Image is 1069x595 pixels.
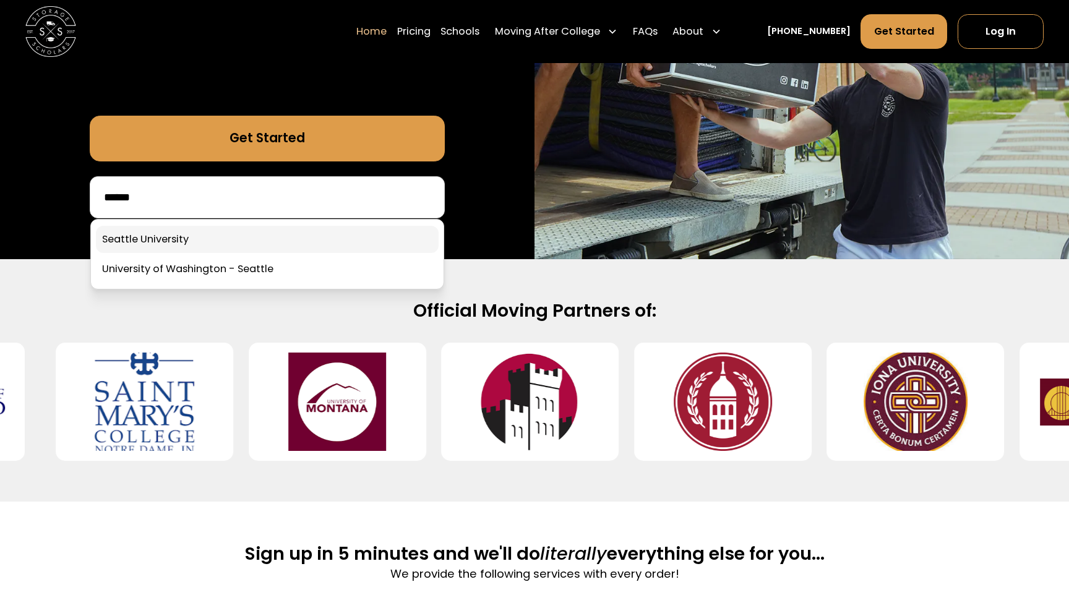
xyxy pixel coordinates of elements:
img: Southern Virginia University [654,353,791,452]
a: Schools [440,14,479,49]
div: Moving After College [495,24,600,40]
img: Saint Mary's College [76,353,213,452]
img: Storage Scholars main logo [25,6,76,57]
h2: Sign up in 5 minutes and we'll do everything else for you... [245,542,825,565]
a: FAQs [633,14,658,49]
div: Moving After College [489,14,622,49]
div: About [672,24,703,40]
a: Get Started [90,116,445,161]
div: About [668,14,726,49]
h2: Official Moving Partners of: [129,299,940,322]
a: Pricing [397,14,431,49]
a: Home [356,14,387,49]
p: We provide the following services with every order! [245,565,825,583]
a: Log In [958,15,1044,49]
img: Manhattanville University [462,353,598,452]
img: University of Montana [268,353,405,452]
a: Get Started [861,15,947,49]
span: literally [540,541,607,566]
a: [PHONE_NUMBER] [767,25,851,38]
img: Iona University [847,353,984,452]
